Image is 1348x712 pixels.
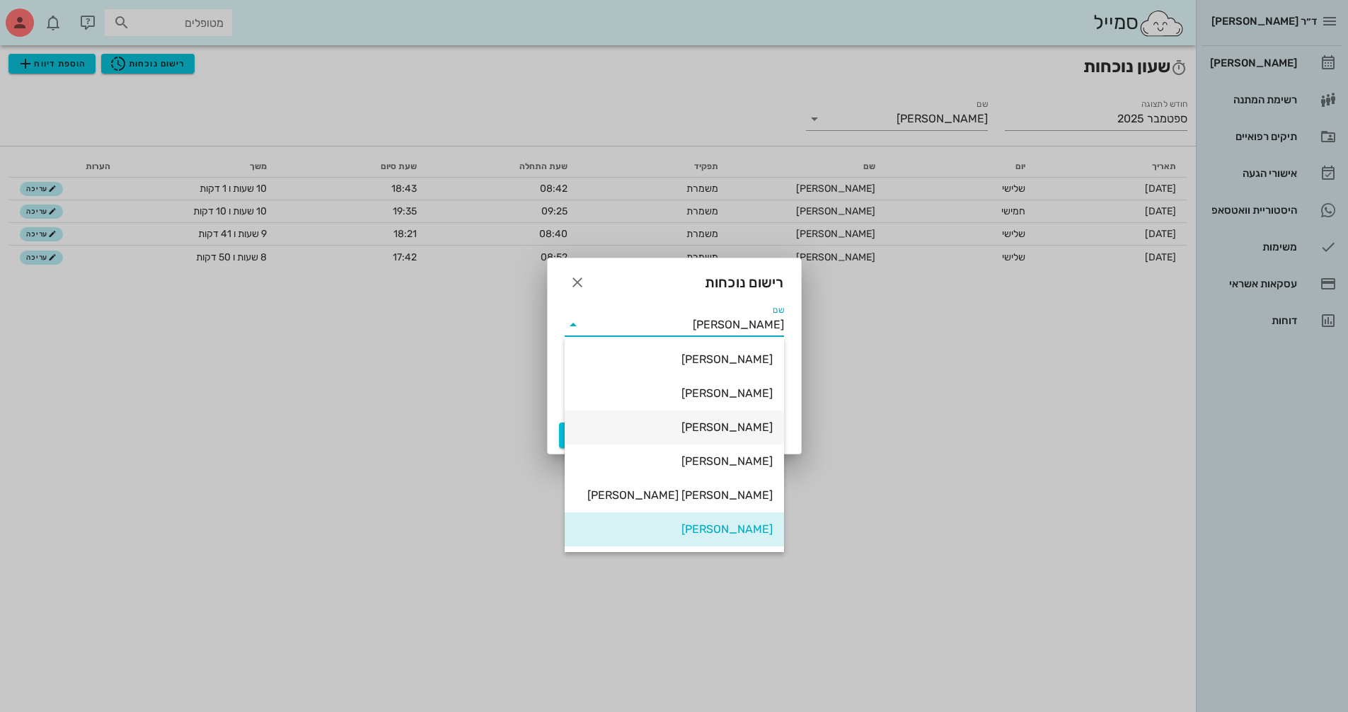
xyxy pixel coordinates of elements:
[576,488,773,502] div: [PERSON_NAME] [PERSON_NAME]
[576,522,773,536] div: [PERSON_NAME]
[548,258,801,302] div: רישום נוכחות
[559,423,604,448] button: כניסה
[576,420,773,434] div: [PERSON_NAME]
[576,454,773,468] div: [PERSON_NAME]
[773,305,784,316] label: שם
[576,386,773,400] div: [PERSON_NAME]
[576,352,773,366] div: [PERSON_NAME]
